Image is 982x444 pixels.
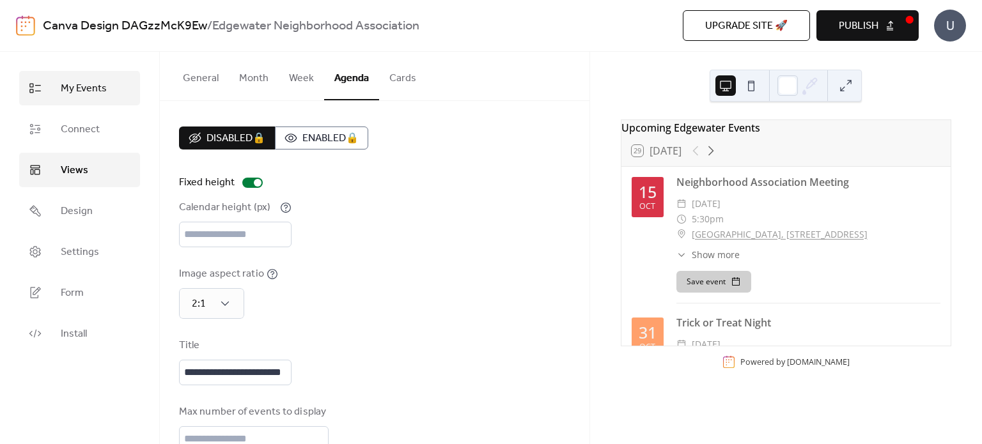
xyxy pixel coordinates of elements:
[324,52,379,100] button: Agenda
[179,266,264,282] div: Image aspect ratio
[692,227,868,242] a: [GEOGRAPHIC_DATA], [STREET_ADDRESS]
[639,203,655,211] div: Oct
[676,271,751,293] button: Save event
[61,122,100,137] span: Connect
[16,15,35,36] img: logo
[639,184,657,200] div: 15
[61,163,88,178] span: Views
[192,294,206,314] span: 2:1
[229,52,279,99] button: Month
[692,337,721,352] span: [DATE]
[676,227,687,242] div: ​
[816,10,919,41] button: Publish
[705,19,788,34] span: Upgrade site 🚀
[839,19,878,34] span: Publish
[61,81,107,96] span: My Events
[692,211,724,227] span: 5:30pm
[639,325,657,341] div: 31
[19,316,140,351] a: Install
[19,71,140,105] a: My Events
[19,194,140,228] a: Design
[279,52,324,99] button: Week
[621,120,951,135] div: Upcoming Edgewater Events
[43,14,207,38] a: Canva Design DAGzzMcK9Ew
[173,52,229,99] button: General
[639,343,655,351] div: Oct
[676,337,687,352] div: ​
[179,404,326,420] div: Max number of events to display
[61,245,99,260] span: Settings
[692,196,721,211] span: [DATE]
[61,204,93,219] span: Design
[207,14,212,38] b: /
[19,234,140,269] a: Settings
[676,315,940,330] div: Trick or Treat Night
[934,10,966,42] div: U
[379,52,426,99] button: Cards
[676,174,940,190] div: Neighborhood Association Meeting
[676,248,687,261] div: ​
[61,326,87,342] span: Install
[683,10,810,41] button: Upgrade site 🚀
[212,14,419,38] b: Edgewater Neighborhood Association
[676,211,687,227] div: ​
[740,356,850,367] div: Powered by
[676,248,740,261] button: ​Show more
[61,286,84,301] span: Form
[179,338,289,353] div: Title
[676,196,687,211] div: ​
[19,275,140,310] a: Form
[19,153,140,187] a: Views
[19,112,140,146] a: Connect
[179,175,235,190] div: Fixed height
[692,248,740,261] span: Show more
[179,200,277,215] div: Calendar height (px)
[787,356,850,367] a: [DOMAIN_NAME]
